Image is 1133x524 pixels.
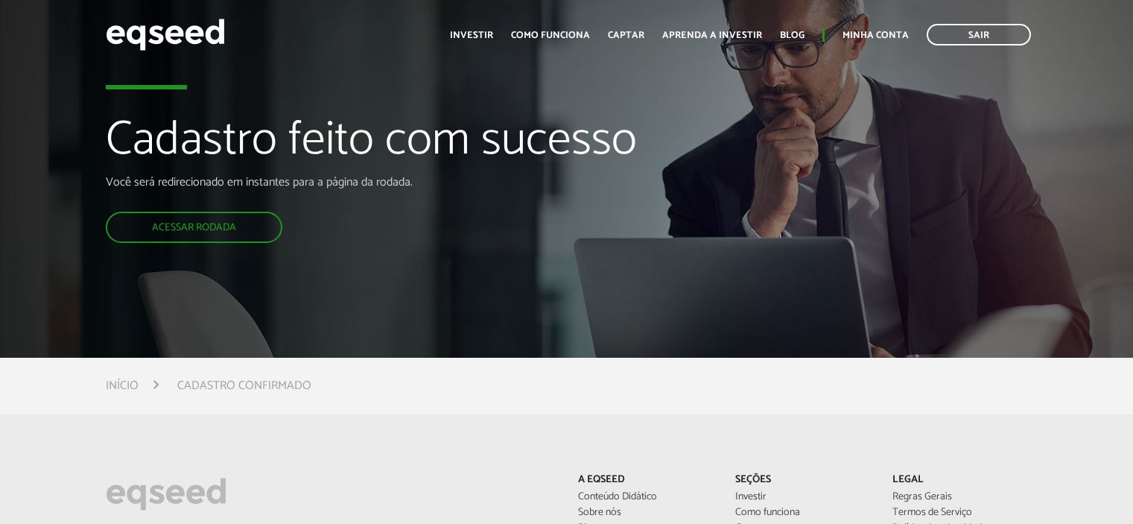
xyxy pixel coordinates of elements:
[511,31,590,40] a: Como funciona
[106,15,225,54] img: EqSeed
[735,492,870,502] a: Investir
[842,31,909,40] a: Minha conta
[578,492,713,502] a: Conteúdo Didático
[892,474,1027,487] p: Legal
[662,31,762,40] a: Aprenda a investir
[106,380,139,392] a: Início
[892,508,1027,518] a: Termos de Serviço
[892,492,1027,502] a: Regras Gerais
[106,115,650,174] h1: Cadastro feito com sucesso
[608,31,644,40] a: Captar
[578,474,713,487] p: A EqSeed
[106,474,226,514] img: EqSeed Logo
[177,376,311,396] li: Cadastro confirmado
[735,474,870,487] p: Seções
[578,508,713,518] a: Sobre nós
[735,508,870,518] a: Como funciona
[450,31,493,40] a: Investir
[106,212,282,243] a: Acessar rodada
[780,31,804,40] a: Blog
[927,24,1031,45] a: Sair
[106,175,650,189] p: Você será redirecionado em instantes para a página da rodada.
